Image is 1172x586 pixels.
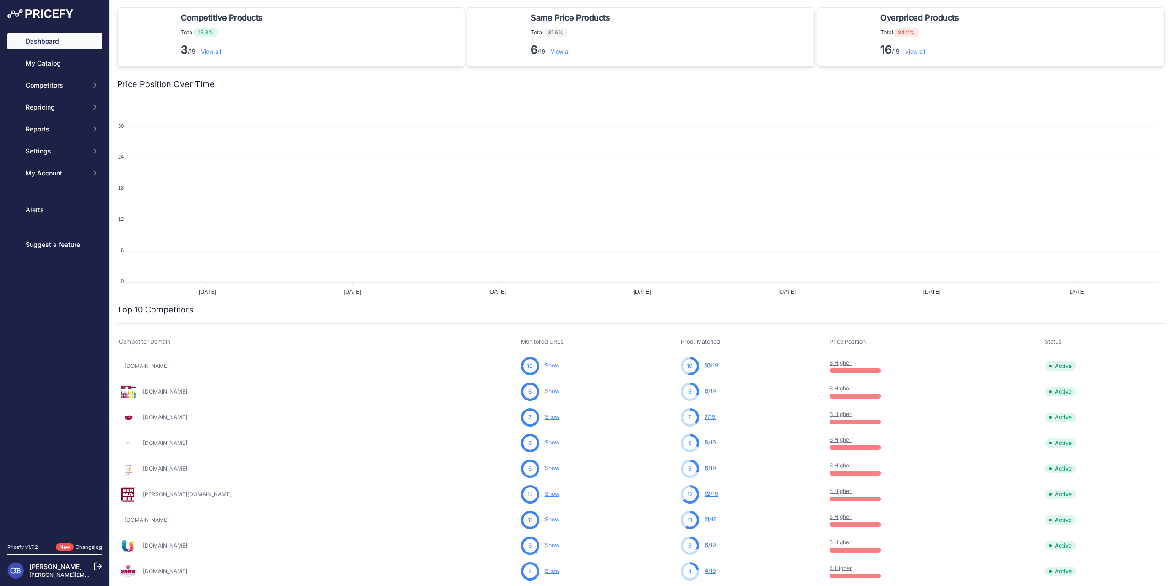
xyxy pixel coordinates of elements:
a: Dashboard [7,33,102,49]
span: 10 [687,362,693,370]
a: [DOMAIN_NAME] [143,465,187,472]
a: My Catalog [7,55,102,71]
span: Active [1045,541,1076,550]
a: 10/19 [705,362,718,369]
p: /19 [531,43,613,57]
a: [PERSON_NAME] [29,563,82,570]
a: Show [545,542,559,548]
button: Competitors [7,77,102,93]
span: Price Position [830,338,866,345]
a: Show [545,439,559,446]
a: 5 Higher [830,487,852,494]
tspan: 0 [121,279,124,284]
span: Active [1045,567,1076,576]
a: Show [545,413,559,420]
a: View all [201,48,221,55]
a: 5 Higher [830,513,852,520]
p: Total [531,28,613,37]
span: 12 [705,490,711,497]
a: 6 Higher [830,411,852,417]
strong: 16 [880,43,892,56]
a: 8 Higher [830,359,852,366]
span: 11 [688,516,692,524]
span: Repricing [26,103,86,112]
span: Competitor Domain [119,338,170,345]
p: Total [181,28,266,37]
span: 11 [705,516,709,523]
a: 6 Higher [830,436,852,443]
tspan: [DATE] [199,289,216,295]
span: My Account [26,169,86,178]
span: Active [1045,515,1076,525]
tspan: [DATE] [778,289,796,295]
tspan: 30 [118,123,124,129]
a: Changelog [76,544,102,550]
span: 6 [688,439,691,447]
span: Competitive Products [181,11,263,24]
a: Show [545,567,559,574]
a: [PERSON_NAME][DOMAIN_NAME] [143,491,232,498]
h2: Price Position Over Time [117,78,215,91]
span: Competitors [26,81,86,90]
button: My Account [7,165,102,181]
tspan: 6 [121,247,124,253]
a: Show [545,465,559,471]
a: [DOMAIN_NAME] [125,362,169,369]
span: 7 [528,413,532,422]
span: 4 [688,567,692,575]
a: [DOMAIN_NAME] [143,439,187,446]
a: 6/19 [705,439,716,446]
tspan: [DATE] [634,289,651,295]
p: Total [880,28,962,37]
span: 6 [705,439,708,446]
span: Active [1045,490,1076,499]
span: Active [1045,387,1076,396]
span: 12 [527,490,533,498]
span: New [56,543,74,551]
button: Reports [7,121,102,137]
span: 10 [705,362,711,369]
tspan: 24 [118,154,124,159]
a: [DOMAIN_NAME] [143,542,187,549]
a: [DOMAIN_NAME] [143,414,187,421]
span: 6 [705,542,708,548]
span: Active [1045,438,1076,448]
span: 31.6% [543,28,568,37]
strong: 3 [181,43,188,56]
a: Show [545,388,559,394]
span: 6 [528,388,532,396]
span: 6 [705,388,708,394]
span: 7 [688,413,691,422]
span: 6 [705,465,708,471]
img: Pricefy Logo [7,9,73,18]
a: Alerts [7,202,102,218]
tspan: [DATE] [344,289,361,295]
div: Pricefy v1.7.2 [7,543,38,551]
a: [DOMAIN_NAME] [143,388,187,395]
tspan: [DATE] [1068,289,1085,295]
span: Active [1045,464,1076,473]
button: Settings [7,143,102,159]
a: 6/19 [705,465,716,471]
span: 6 [688,542,691,550]
span: 7 [705,413,708,420]
a: 6 Higher [830,462,852,469]
a: 12/19 [705,490,718,497]
tspan: [DATE] [488,289,506,295]
span: 6 [528,542,532,550]
a: [DOMAIN_NAME] [125,516,169,523]
strong: 6 [531,43,537,56]
a: 4 Higher [830,564,852,571]
span: Overpriced Products [880,11,959,24]
span: 12 [687,490,693,498]
tspan: 12 [118,216,124,222]
a: 6/19 [705,542,716,548]
span: Prod. Matched [681,338,720,345]
span: Settings [26,147,86,156]
span: 6 [688,465,691,473]
tspan: 18 [118,185,124,191]
span: Active [1045,413,1076,422]
a: 7/19 [705,413,716,420]
span: 84.2% [893,28,919,37]
a: 6 Higher [830,385,852,392]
